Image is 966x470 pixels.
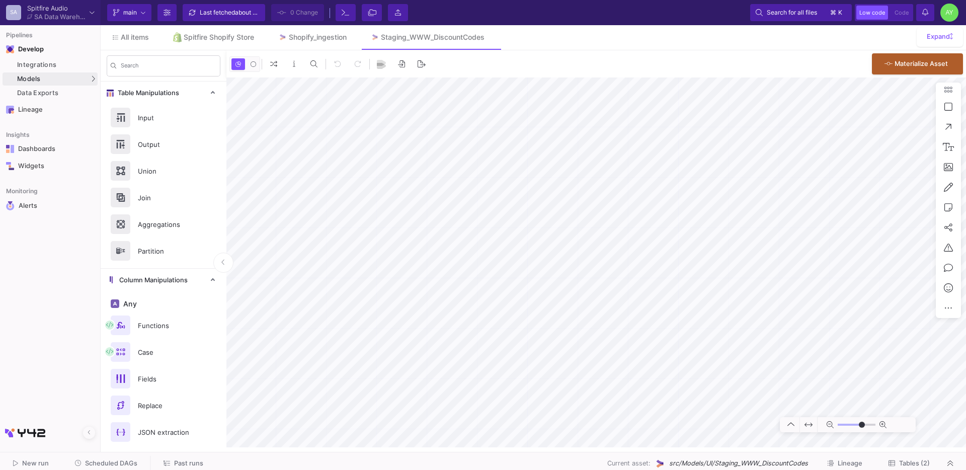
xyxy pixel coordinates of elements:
[895,9,909,16] span: Code
[132,244,201,259] div: Partition
[17,89,95,97] div: Data Exports
[101,104,226,131] button: Input
[85,459,137,467] span: Scheduled DAGs
[607,458,651,468] span: Current asset:
[101,131,226,158] button: Output
[830,7,836,19] span: ⌘
[18,145,84,153] div: Dashboards
[899,459,930,467] span: Tables (2)
[22,459,49,467] span: New run
[183,4,265,21] button: Last fetchedabout 2 hours ago
[121,33,149,41] span: All items
[856,6,888,20] button: Low code
[34,14,86,20] div: SA Data Warehouse
[101,184,226,211] button: Join
[3,141,98,157] a: Navigation iconDashboards
[132,371,201,386] div: Fields
[655,458,665,469] img: UI Model
[121,300,137,308] span: Any
[767,5,817,20] span: Search for all files
[838,459,862,467] span: Lineage
[827,7,846,19] button: ⌘k
[17,75,41,83] span: Models
[101,339,226,365] button: Case
[6,45,14,53] img: Navigation icon
[872,53,963,74] button: Materialize Asset
[132,398,201,413] div: Replace
[6,201,15,210] img: Navigation icon
[3,102,98,118] a: Navigation iconLineage
[132,318,201,333] div: Functions
[173,32,182,42] img: Tab icon
[101,238,226,264] button: Partition
[132,137,201,152] div: Output
[107,4,151,21] button: main
[101,211,226,238] button: Aggregations
[101,365,226,392] button: Fields
[132,190,201,205] div: Join
[101,104,226,268] div: Table Manipulations
[18,162,84,170] div: Widgets
[669,458,808,468] span: src/Models/UI/Staging_WWW_DiscountCodes
[937,4,958,22] button: AY
[115,276,188,284] span: Column Manipulations
[235,9,285,16] span: about 2 hours ago
[381,33,485,41] div: Staging_WWW_DiscountCodes
[3,87,98,100] a: Data Exports
[6,145,14,153] img: Navigation icon
[3,58,98,71] a: Integrations
[3,197,98,214] a: Navigation iconAlerts
[371,33,379,42] img: Tab icon
[27,5,86,12] div: Spitfire Audio
[18,106,84,114] div: Lineage
[6,5,21,20] div: SA
[132,425,201,440] div: JSON extraction
[17,61,95,69] div: Integrations
[174,459,203,467] span: Past runs
[123,5,137,20] span: main
[132,217,201,232] div: Aggregations
[940,4,958,22] div: AY
[278,33,287,42] img: Tab icon
[101,312,226,339] button: Functions
[18,45,33,53] div: Develop
[859,9,885,16] span: Low code
[184,33,254,41] div: Spitfire Shopify Store
[750,4,852,21] button: Search for all files⌘k
[6,106,14,114] img: Navigation icon
[114,89,179,97] span: Table Manipulations
[895,60,948,67] span: Materialize Asset
[101,158,226,184] button: Union
[19,201,84,210] div: Alerts
[101,269,226,291] mat-expansion-panel-header: Column Manipulations
[3,158,98,174] a: Navigation iconWidgets
[132,164,201,179] div: Union
[289,33,347,41] div: Shopify_ingestion
[101,82,226,104] mat-expansion-panel-header: Table Manipulations
[132,345,201,360] div: Case
[101,392,226,419] button: Replace
[121,64,216,71] input: Search
[200,5,260,20] div: Last fetched
[101,419,226,445] button: JSON extraction
[838,7,842,19] span: k
[892,6,912,20] button: Code
[3,41,98,57] mat-expansion-panel-header: Navigation iconDevelop
[6,162,14,170] img: Navigation icon
[132,110,201,125] div: Input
